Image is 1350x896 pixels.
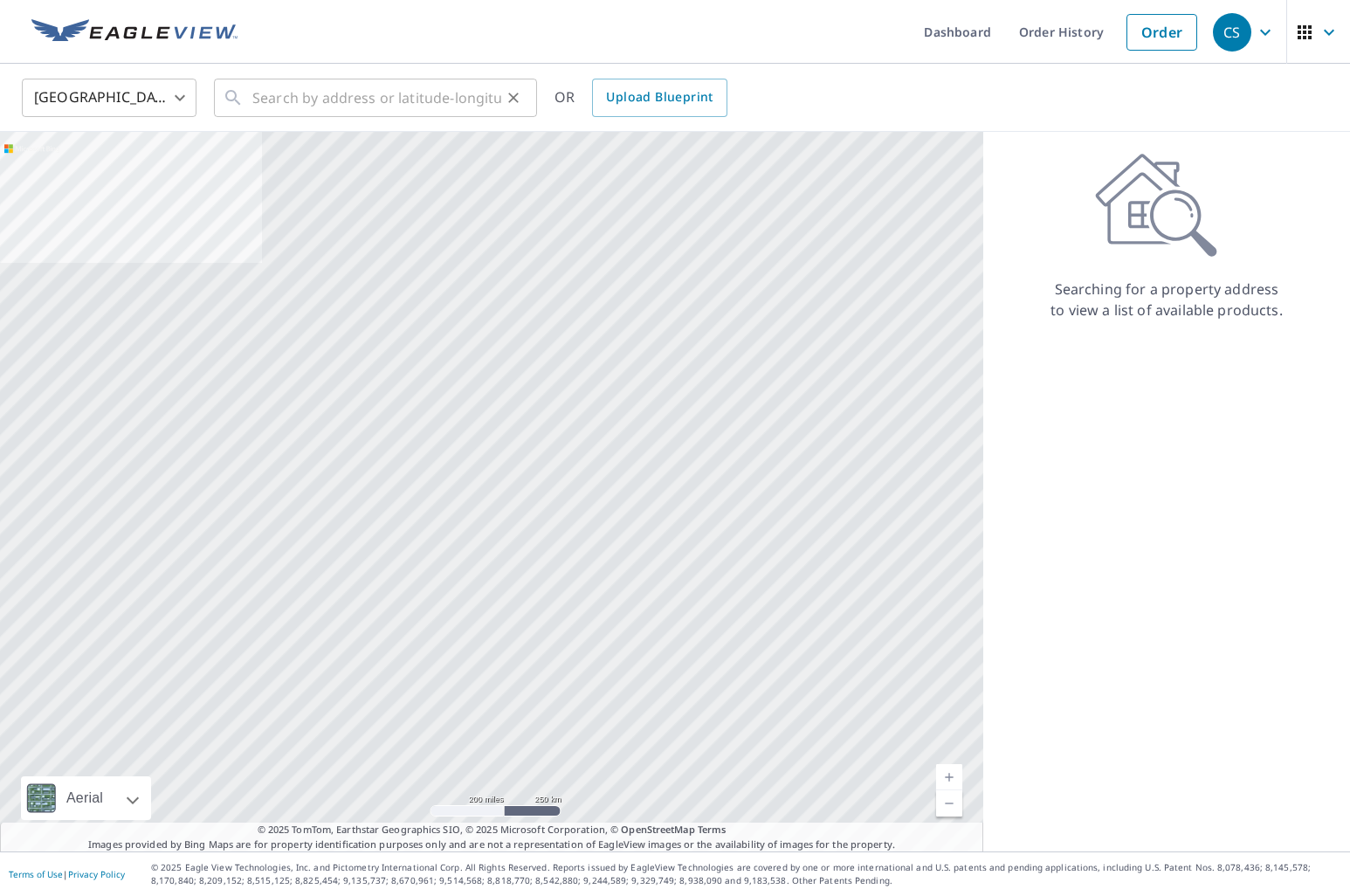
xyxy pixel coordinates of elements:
[9,868,63,880] a: Terms of Use
[22,73,196,122] div: [GEOGRAPHIC_DATA]
[1050,279,1284,320] p: Searching for a property address to view a list of available products.
[31,19,238,45] img: EV Logo
[258,823,727,837] span: © 2025 TomTom, Earthstar Geographics SIO, © 2025 Microsoft Corporation, ©
[1126,14,1197,51] a: Order
[592,79,727,117] a: Upload Blueprint
[936,790,962,817] a: Current Level 5, Zoom Out
[554,79,727,117] div: OR
[1213,13,1251,52] div: CS
[68,868,125,880] a: Privacy Policy
[21,776,151,820] div: Aerial
[252,73,501,122] input: Search by address or latitude-longitude
[501,86,526,110] button: Clear
[606,86,713,108] span: Upload Blueprint
[936,764,962,790] a: Current Level 5, Zoom In
[621,823,694,836] a: OpenStreetMap
[151,861,1341,887] p: © 2025 Eagle View Technologies, Inc. and Pictometry International Corp. All Rights Reserved. Repo...
[698,823,727,836] a: Terms
[9,869,125,879] p: |
[61,776,108,820] div: Aerial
